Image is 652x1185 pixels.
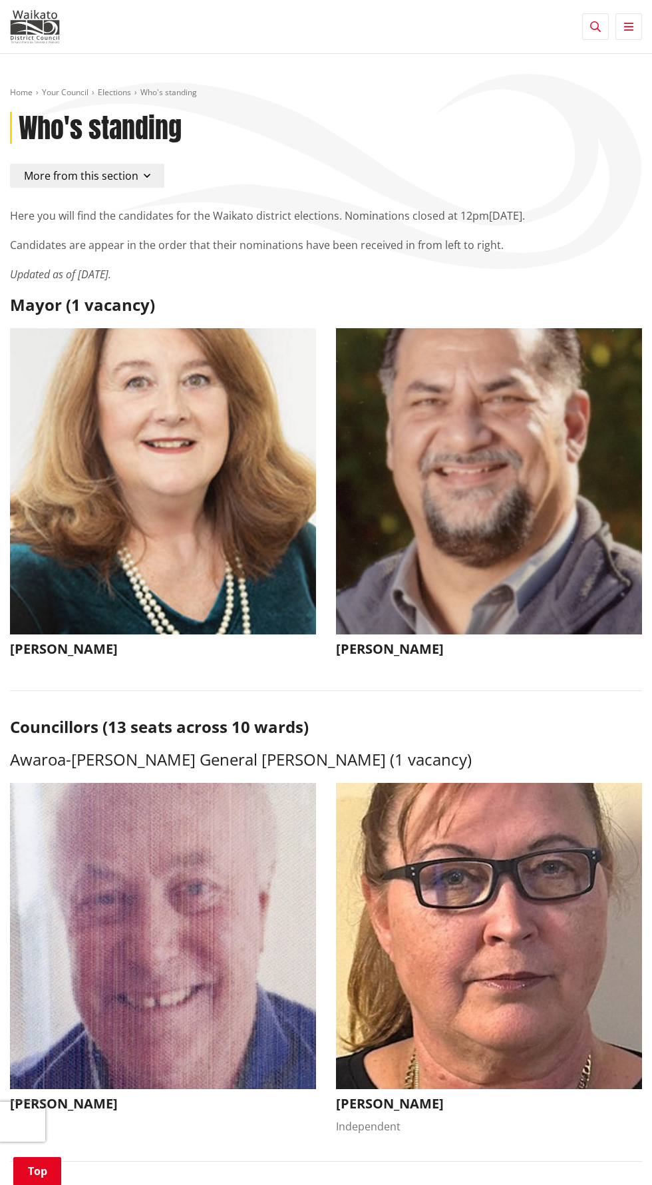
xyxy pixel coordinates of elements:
[10,87,642,99] nav: breadcrumb
[10,164,164,188] button: More from this section
[98,87,131,98] a: Elections
[13,1157,61,1185] a: Top
[336,641,642,657] h3: [PERSON_NAME]
[140,87,197,98] span: Who's standing
[10,1096,316,1112] h3: [PERSON_NAME]
[591,1129,639,1177] iframe: Messenger Launcher
[10,328,316,634] img: WO-M__CHURCH_J__UwGuY
[336,1096,642,1112] h3: [PERSON_NAME]
[336,783,642,1089] img: WO-W-AM__RUTHERFORD_A__U4tuY
[10,716,309,738] strong: Councillors (13 seats across 10 wards)
[10,267,111,282] em: Updated as of [DATE].
[10,10,60,43] img: Waikato District Council - Te Kaunihera aa Takiwaa o Waikato
[10,750,642,770] h3: Awaroa-[PERSON_NAME] General [PERSON_NAME] (1 vacancy)
[336,1118,642,1134] div: Independent
[42,87,88,98] a: Your Council
[10,294,155,316] strong: Mayor (1 vacancy)
[10,87,33,98] a: Home
[19,112,182,144] h1: Who's standing
[10,641,316,657] h3: [PERSON_NAME]
[10,237,642,253] p: Candidates are appear in the order that their nominations have been received in from left to right.
[24,168,138,183] span: More from this section
[336,328,642,634] img: WO-M__BECH_A__EWN4j
[10,783,316,1118] button: [PERSON_NAME]
[336,328,642,664] button: [PERSON_NAME]
[10,328,316,664] button: [PERSON_NAME]
[10,783,316,1089] img: WO-W-AM__THOMSON_P__xVNpv
[10,208,642,224] p: Here you will find the candidates for the Waikato district elections. Nominations closed at 12pm[...
[336,783,642,1134] button: [PERSON_NAME] Independent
